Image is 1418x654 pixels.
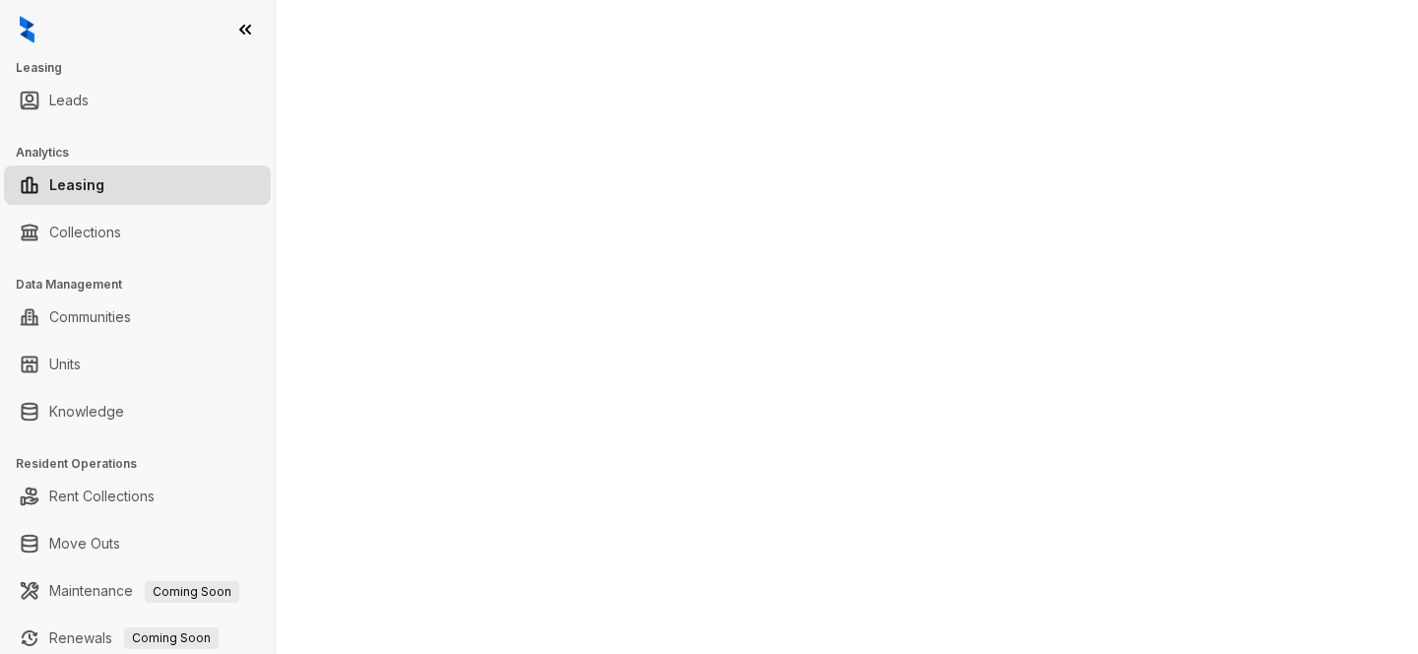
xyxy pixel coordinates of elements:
[4,345,271,384] li: Units
[49,165,104,205] a: Leasing
[49,345,81,384] a: Units
[16,144,275,162] h3: Analytics
[4,392,271,431] li: Knowledge
[16,455,275,473] h3: Resident Operations
[4,297,271,337] li: Communities
[49,297,131,337] a: Communities
[16,59,275,77] h3: Leasing
[4,477,271,516] li: Rent Collections
[4,213,271,252] li: Collections
[49,392,124,431] a: Knowledge
[49,81,89,120] a: Leads
[4,571,271,611] li: Maintenance
[4,165,271,205] li: Leasing
[49,524,120,563] a: Move Outs
[4,81,271,120] li: Leads
[4,524,271,563] li: Move Outs
[49,213,121,252] a: Collections
[124,627,219,649] span: Coming Soon
[16,276,275,294] h3: Data Management
[20,16,34,43] img: logo
[145,581,239,603] span: Coming Soon
[49,477,155,516] a: Rent Collections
